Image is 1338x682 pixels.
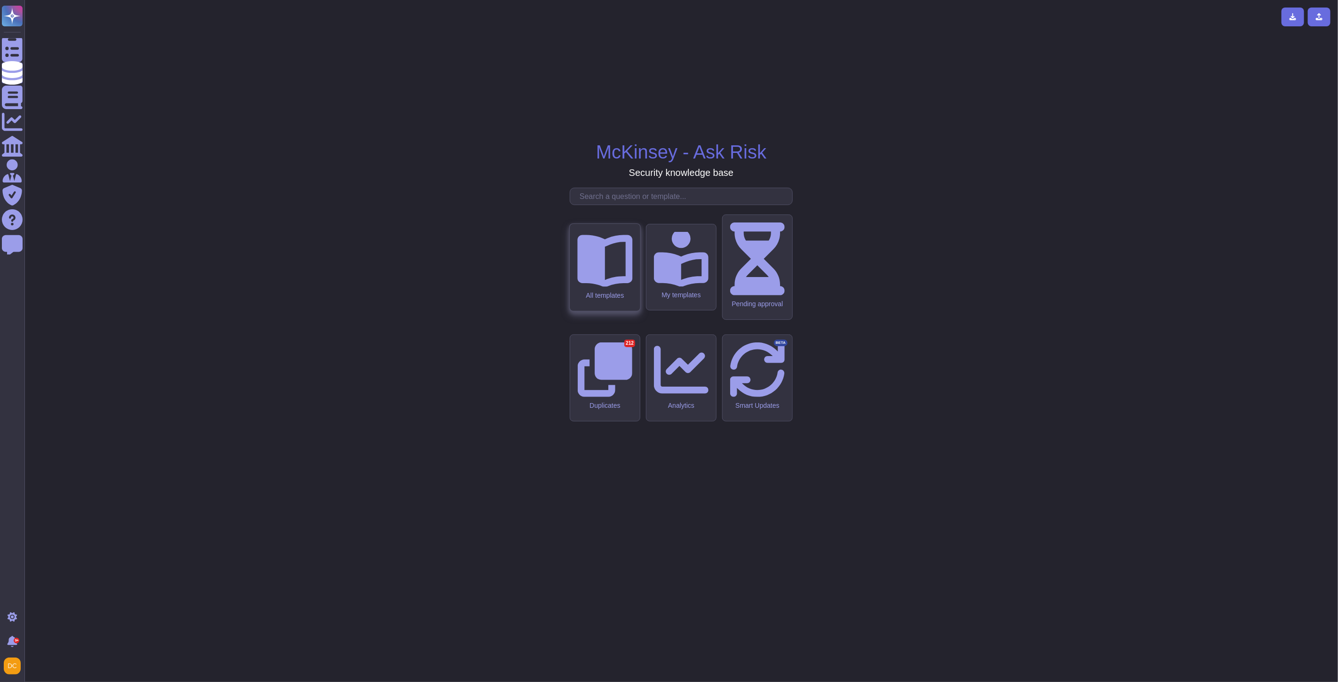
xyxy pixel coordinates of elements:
div: Pending approval [730,300,785,308]
div: BETA [774,340,788,346]
div: Analytics [654,402,709,410]
div: Smart Updates [730,402,785,410]
h3: Security knowledge base [629,167,733,178]
h1: McKinsey - Ask Risk [596,141,766,163]
div: Duplicates [578,402,632,410]
div: My templates [654,291,709,299]
div: All templates [577,291,632,299]
button: user [2,656,27,676]
div: 9+ [14,638,19,643]
input: Search a question or template... [575,188,792,205]
img: user [4,658,21,674]
div: 212 [624,340,635,347]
